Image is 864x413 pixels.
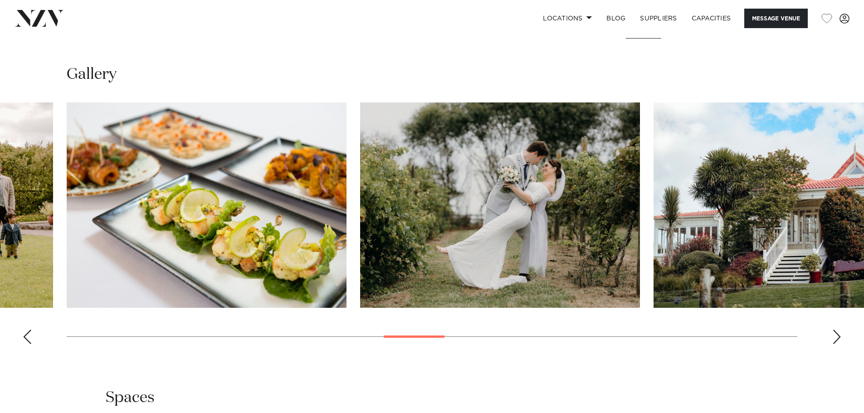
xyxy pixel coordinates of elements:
img: nzv-logo.png [15,10,64,26]
a: Capacities [684,9,738,28]
h2: Gallery [67,64,117,85]
a: SUPPLIERS [633,9,684,28]
a: BLOG [599,9,633,28]
button: Message Venue [744,9,808,28]
h2: Spaces [106,388,155,408]
swiper-slide: 15 / 30 [360,102,640,308]
a: Locations [536,9,599,28]
swiper-slide: 14 / 30 [67,102,347,308]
